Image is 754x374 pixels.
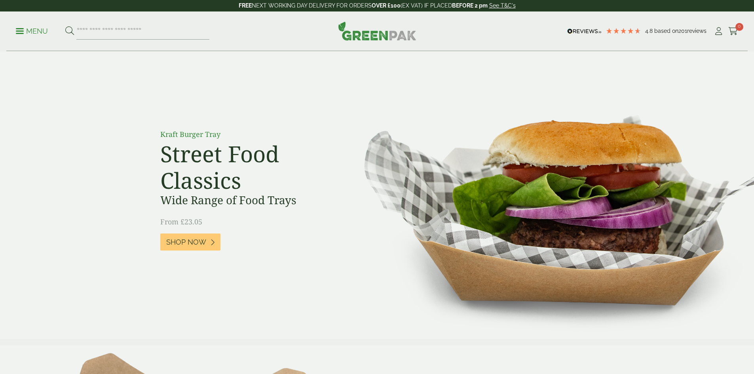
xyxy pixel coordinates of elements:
span: Based on [654,28,678,34]
a: 0 [728,25,738,37]
strong: FREE [239,2,252,9]
img: GreenPak Supplies [338,21,416,40]
a: Shop Now [160,234,220,251]
p: Menu [16,27,48,36]
img: Street Food Classics [339,51,754,339]
div: 4.79 Stars [606,27,641,34]
span: 4.8 [645,28,654,34]
span: reviews [687,28,707,34]
span: 0 [735,23,743,31]
h2: Street Food Classics [160,140,338,194]
a: Menu [16,27,48,34]
h3: Wide Range of Food Trays [160,194,338,207]
img: REVIEWS.io [567,28,602,34]
i: My Account [714,27,724,35]
strong: BEFORE 2 pm [452,2,488,9]
span: Shop Now [166,238,206,247]
span: 201 [678,28,687,34]
a: See T&C's [489,2,516,9]
strong: OVER £100 [372,2,401,9]
p: Kraft Burger Tray [160,129,338,140]
i: Cart [728,27,738,35]
span: From £23.05 [160,217,202,226]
